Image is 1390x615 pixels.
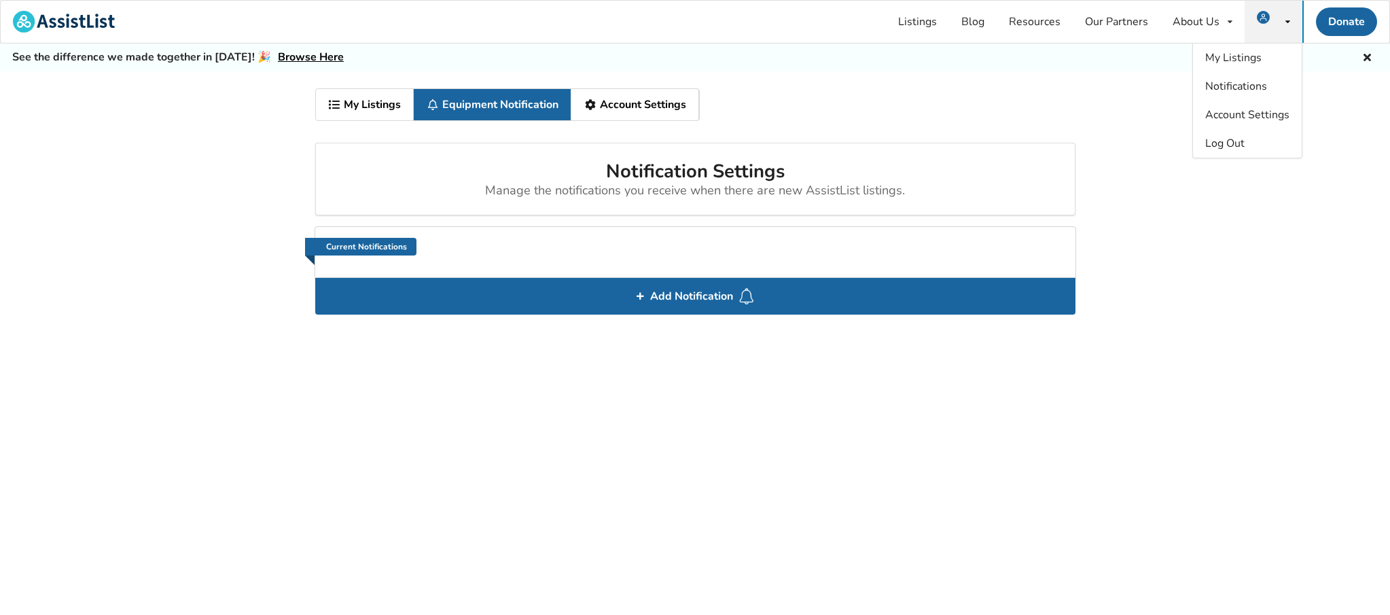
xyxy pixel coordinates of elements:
span: Add Notification [645,285,738,307]
a: Current Notifications [305,238,416,256]
a: Equipment Notification [414,89,571,120]
h2: Notification Settings [327,160,1064,198]
a: Browse Here [278,50,344,65]
a: Our Partners [1073,1,1160,43]
a: Listings [886,1,949,43]
span: My Listings [1205,50,1262,65]
span: Log Out [1205,136,1245,151]
img: assistlist-logo [13,11,115,33]
a: Donate [1316,7,1377,36]
img: user icon [1257,11,1270,24]
div: About Us [1173,16,1219,27]
span: Account Settings [1205,107,1289,122]
div: Manage the notifications you receive when there are new AssistList listings. [327,183,1064,198]
a: Blog [949,1,997,43]
h5: See the difference we made together in [DATE]! 🎉 [12,50,344,65]
div: Add Notification [315,278,1075,315]
a: Resources [997,1,1073,43]
a: Account Settings [571,89,699,120]
a: My Listings [316,89,414,120]
span: Notifications [1205,79,1267,94]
